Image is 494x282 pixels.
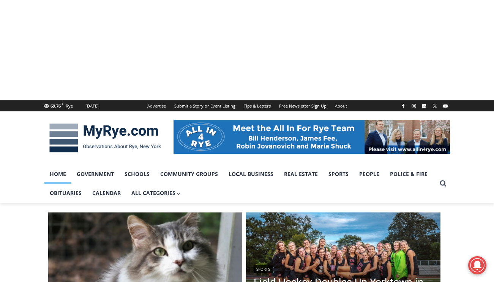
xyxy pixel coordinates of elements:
a: All Categories [126,184,186,203]
div: Rye [66,103,73,109]
img: MyRye.com [44,118,166,158]
span: 69.76 [51,103,61,109]
span: F [62,102,63,106]
a: Sports [254,265,273,273]
button: View Search Form [436,177,450,190]
a: X [430,101,439,111]
a: Schools [119,165,155,184]
a: Calendar [87,184,126,203]
a: Community Groups [155,165,223,184]
a: People [354,165,385,184]
a: Instagram [409,101,418,111]
nav: Secondary Navigation [143,100,351,111]
a: Obituaries [44,184,87,203]
a: Tips & Letters [240,100,275,111]
a: Local Business [223,165,279,184]
a: About [331,100,351,111]
a: Real Estate [279,165,323,184]
a: Advertise [143,100,170,111]
a: Police & Fire [385,165,433,184]
a: Government [71,165,119,184]
div: [DATE] [85,103,99,109]
a: Free Newsletter Sign Up [275,100,331,111]
img: All in for Rye [174,120,450,154]
a: Facebook [399,101,408,111]
a: YouTube [441,101,450,111]
a: Submit a Story or Event Listing [170,100,240,111]
nav: Primary Navigation [44,165,436,203]
span: All Categories [131,189,181,197]
a: Sports [323,165,354,184]
a: Home [44,165,71,184]
a: Linkedin [420,101,429,111]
